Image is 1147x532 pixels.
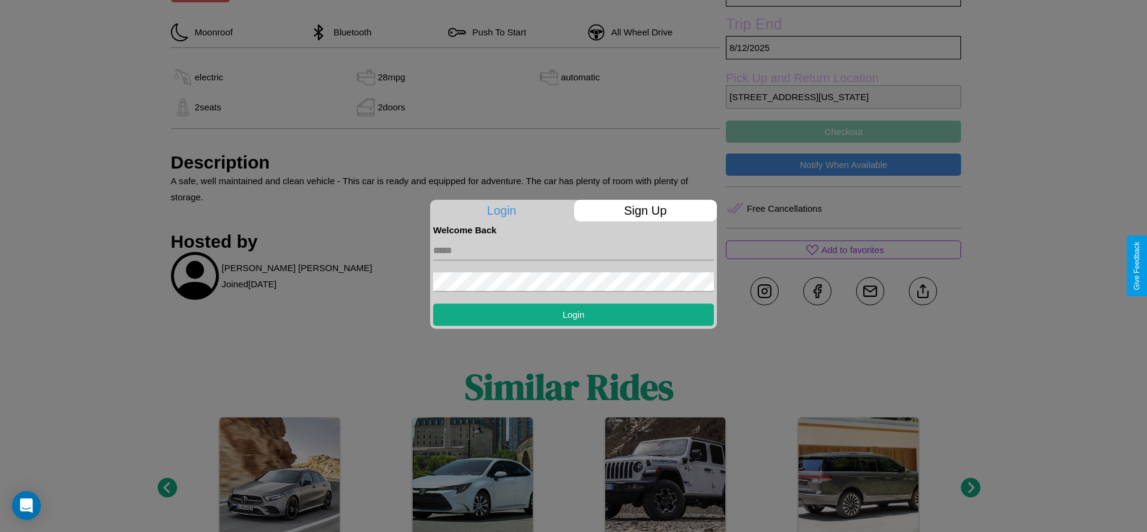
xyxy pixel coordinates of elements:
button: Login [433,303,714,326]
h4: Welcome Back [433,225,714,235]
p: Login [430,200,573,221]
div: Give Feedback [1133,242,1141,290]
p: Sign Up [574,200,717,221]
div: Open Intercom Messenger [12,491,41,520]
